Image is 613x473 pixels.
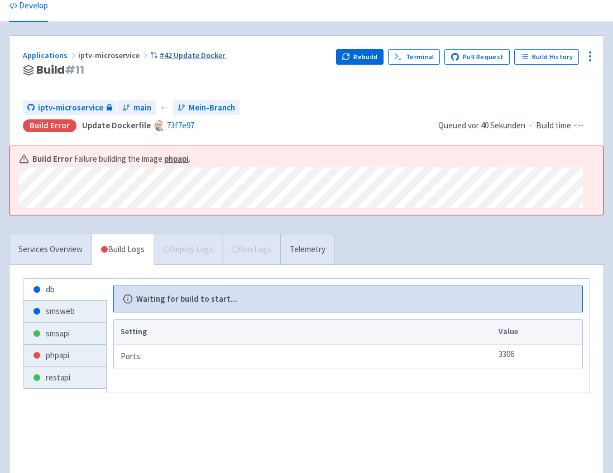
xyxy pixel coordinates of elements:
a: smsweb [23,301,106,322]
span: Build [36,64,84,76]
span: Build time [536,119,571,132]
td: Ports: [114,344,495,369]
a: Mein-Branch [173,100,240,115]
div: Build Error [23,119,76,132]
a: iptv-microservice [23,100,117,115]
a: #42 Update Docker [150,50,227,60]
a: phpapi [164,153,189,164]
a: Terminal [388,49,440,65]
span: ← [160,102,169,114]
b: Build Error [32,153,73,166]
span: -:-- [573,119,583,132]
b: Waiting for build to start... [136,293,237,306]
a: smsapi [23,323,106,345]
time: vor 40 Sekunden [468,120,525,131]
span: # 11 [65,62,84,78]
strong: Update Dockerfile [82,120,151,131]
span: Queued [438,120,525,131]
a: Build History [514,49,579,65]
a: Build Logs [92,234,154,265]
td: 3306 [495,344,582,369]
a: db [23,279,106,301]
a: Applications [23,50,78,60]
a: Telemetry [280,234,334,265]
span: main [133,102,151,114]
a: 73f7e97 [167,120,194,131]
a: restapi [23,367,106,389]
a: Services Overview [9,234,92,265]
th: Value [495,320,582,344]
span: Failure building the image . [74,153,190,166]
th: Setting [114,320,495,344]
span: Mein-Branch [189,102,235,114]
a: main [118,100,156,115]
a: Pull Request [444,49,510,65]
button: Rebuild [336,49,384,65]
a: phpapi [23,345,106,366]
div: · [438,119,590,132]
span: iptv-microservice [38,102,103,114]
span: iptv-microservice [78,50,150,60]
